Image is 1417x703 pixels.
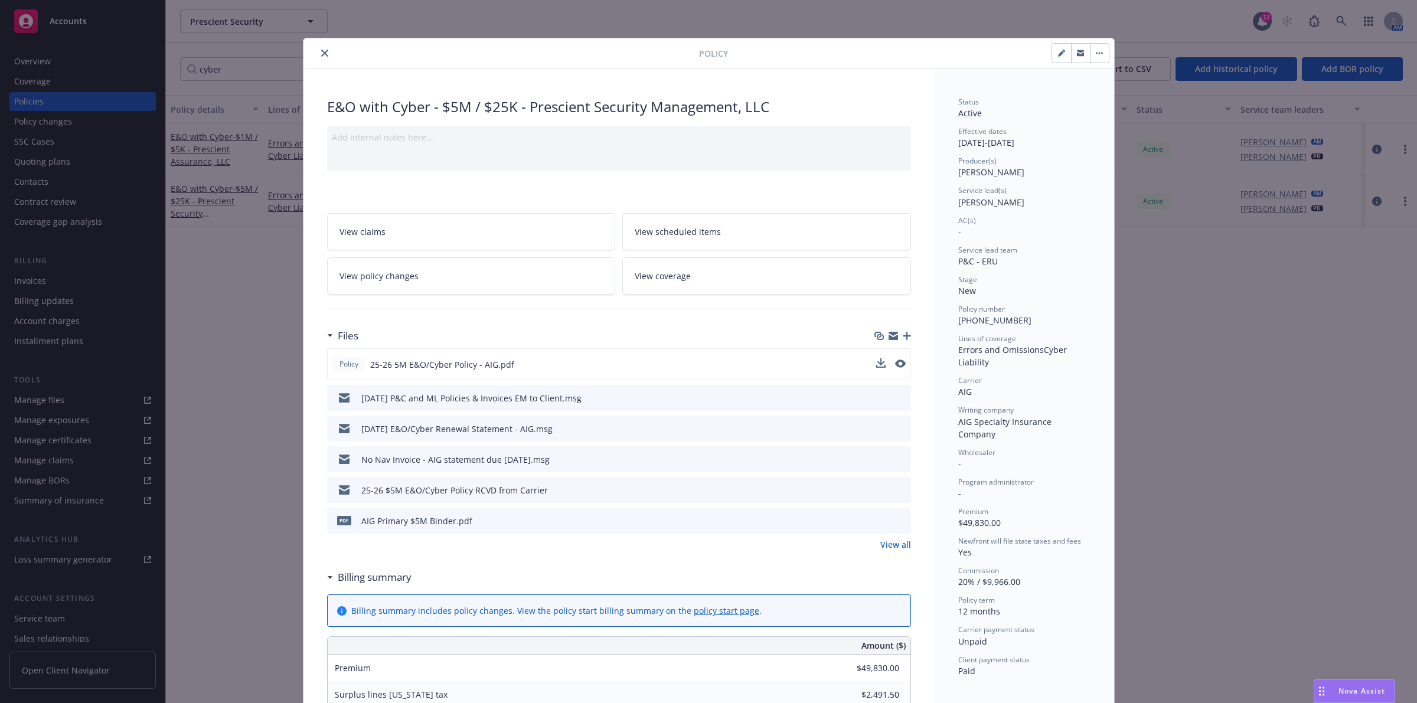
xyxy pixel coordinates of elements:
[958,477,1034,487] span: Program administrator
[370,358,514,371] span: 25-26 5M E&O/Cyber Policy - AIG.pdf
[958,665,975,676] span: Paid
[332,131,906,143] div: Add internal notes here...
[958,285,976,296] span: New
[958,226,961,237] span: -
[895,359,906,368] button: preview file
[958,215,976,225] span: AC(s)
[958,655,1030,665] span: Client payment status
[877,423,886,435] button: download file
[958,488,961,499] span: -
[958,245,1017,255] span: Service lead team
[335,662,371,673] span: Premium
[958,458,961,469] span: -
[958,636,987,647] span: Unpaid
[958,344,1044,355] span: Errors and Omissions
[361,484,548,496] div: 25-26 $5M E&O/Cyber Policy RCVD from Carrier
[338,328,358,344] h3: Files
[958,375,982,385] span: Carrier
[876,358,886,371] button: download file
[877,515,886,527] button: download file
[896,423,906,435] button: preview file
[896,515,906,527] button: preview file
[958,344,1069,368] span: Cyber Liability
[958,185,1007,195] span: Service lead(s)
[318,46,332,60] button: close
[339,270,419,282] span: View policy changes
[327,213,616,250] a: View claims
[339,225,386,238] span: View claims
[335,689,448,700] span: Surplus lines [US_STATE] tax
[958,576,1020,587] span: 20% / $9,966.00
[958,304,1005,314] span: Policy number
[622,213,911,250] a: View scheduled items
[361,515,472,527] div: AIG Primary $5M Binder.pdf
[327,97,911,117] div: E&O with Cyber - $5M / $25K - Prescient Security Management, LLC
[958,536,1081,546] span: Newfront will file state taxes and fees
[635,225,721,238] span: View scheduled items
[877,392,886,404] button: download file
[361,392,582,404] div: [DATE] P&C and ML Policies & Invoices EM to Client.msg
[699,47,728,60] span: Policy
[896,392,906,404] button: preview file
[861,639,906,652] span: Amount ($)
[876,358,886,368] button: download file
[958,506,988,516] span: Premium
[958,107,982,119] span: Active
[877,453,886,466] button: download file
[1314,680,1329,702] div: Drag to move
[958,386,972,397] span: AIG
[896,453,906,466] button: preview file
[958,166,1024,178] span: [PERSON_NAME]
[1338,686,1385,696] span: Nova Assist
[958,97,979,107] span: Status
[830,659,906,677] input: 0.00
[958,315,1031,326] span: [PHONE_NUMBER]
[958,405,1014,415] span: Writing company
[351,604,762,617] div: Billing summary includes policy changes. View the policy start billing summary on the .
[694,605,759,616] a: policy start page
[1314,679,1395,703] button: Nova Assist
[958,606,1000,617] span: 12 months
[958,156,997,166] span: Producer(s)
[361,423,553,435] div: [DATE] E&O/Cyber Renewal Statement - AIG.msg
[958,547,972,558] span: Yes
[958,333,1016,344] span: Lines of coverage
[958,197,1024,208] span: [PERSON_NAME]
[635,270,691,282] span: View coverage
[896,484,906,496] button: preview file
[958,447,995,457] span: Wholesaler
[958,565,999,576] span: Commission
[958,274,977,285] span: Stage
[877,484,886,496] button: download file
[958,624,1034,635] span: Carrier payment status
[895,358,906,371] button: preview file
[327,328,358,344] div: Files
[958,517,1001,528] span: $49,830.00
[361,453,550,466] div: No Nav Invoice - AIG statement due [DATE].msg
[958,126,1007,136] span: Effective dates
[880,538,911,551] a: View all
[337,516,351,525] span: pdf
[338,570,412,585] h3: Billing summary
[958,416,1054,440] span: AIG Specialty Insurance Company
[958,256,998,267] span: P&C - ERU
[958,595,995,605] span: Policy term
[622,257,911,295] a: View coverage
[327,570,412,585] div: Billing summary
[327,257,616,295] a: View policy changes
[958,126,1090,149] div: [DATE] - [DATE]
[337,359,361,370] span: Policy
